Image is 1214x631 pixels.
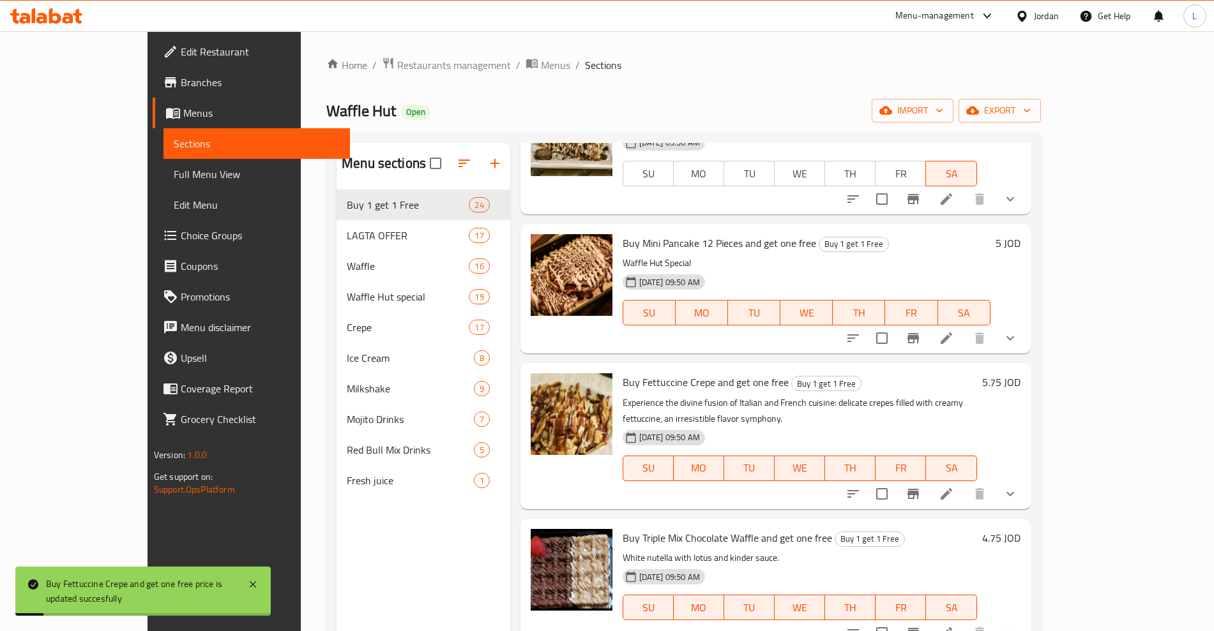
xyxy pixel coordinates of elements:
a: Grocery Checklist [153,404,350,434]
button: Branch-specific-item [898,323,929,353]
span: Waffle Hut [326,96,396,125]
a: Menu disclaimer [153,312,350,343]
span: Buy Fettuccine Crepe and get one free [623,373,789,392]
span: export [969,103,1031,119]
button: TU [728,300,780,325]
span: TU [733,304,775,322]
span: FR [881,459,921,477]
span: TU [729,598,770,617]
span: Menus [541,57,570,73]
span: SU [628,165,669,183]
div: items [474,350,490,366]
div: Waffle16 [337,251,510,281]
span: Coupons [181,258,340,274]
nav: breadcrumb [326,57,1041,73]
button: show more [995,184,1026,214]
span: TH [830,598,870,617]
a: Full Menu View [163,159,350,189]
a: Edit menu item [939,486,954,501]
div: Red Bull Mix Drinks5 [337,434,510,465]
span: Buy 1 get 1 Free [347,197,469,212]
button: TH [833,300,885,325]
span: TU [729,459,770,477]
button: WE [780,300,833,325]
a: Coverage Report [153,373,350,404]
span: Waffle Hut special [347,289,469,304]
h6: 4.75 JOD [982,529,1021,547]
div: Buy 1 get 1 Free [791,376,861,391]
button: SU [623,595,674,620]
div: Milkshake9 [337,373,510,404]
button: sort-choices [838,479,869,509]
span: Edit Restaurant [181,44,340,59]
div: Ice Cream [347,350,473,366]
span: SU [628,459,669,477]
div: Jordan [1034,9,1059,23]
span: 1.0.0 [188,447,208,463]
span: FR [881,165,921,183]
span: Select all sections [422,150,449,177]
p: White nutella with lotus and kinder sauce. [623,550,977,566]
span: Restaurants management [397,57,511,73]
span: 1 [474,475,489,487]
div: Milkshake [347,381,473,396]
div: Waffle Hut special19 [337,281,510,312]
span: Grocery Checklist [181,412,340,427]
button: delete [964,323,995,353]
span: Menu disclaimer [181,320,340,335]
span: 24 [469,199,489,211]
span: SA [931,165,971,183]
span: Menus [183,105,340,121]
a: Coupons [153,251,350,281]
span: Get support on: [154,468,213,485]
a: Promotions [153,281,350,312]
div: Crepe17 [337,312,510,343]
div: Open [401,105,430,120]
span: WE [785,304,828,322]
span: Buy 1 get 1 Free [792,376,861,391]
span: 19 [469,291,489,303]
span: Sections [174,136,340,151]
div: items [469,258,489,274]
div: Fresh juice [347,473,473,488]
span: Buy Triple Mix Chocolate Waffle and get one free [623,528,832,547]
div: items [469,228,489,243]
span: Coverage Report [181,381,340,396]
span: Version: [154,447,185,463]
button: delete [964,479,995,509]
img: Buy Triple Mix Chocolate Waffle and get one free [531,529,612,611]
a: Menus [153,98,350,128]
span: import [882,103,943,119]
li: / [372,57,377,73]
span: Choice Groups [181,228,340,243]
span: TU [729,165,770,183]
img: Buy Mini Pancake 12 Pieces and get one free [531,234,612,316]
button: TH [825,456,876,481]
span: SA [943,304,985,322]
span: MO [681,304,723,322]
span: [DATE] 09:50 AM [634,137,705,149]
span: WE [780,459,820,477]
span: Sort sections [449,148,480,179]
span: Waffle [347,258,469,274]
span: Branches [181,75,340,90]
li: / [575,57,580,73]
h6: 5.75 JOD [982,373,1021,391]
span: Select to update [869,325,895,352]
span: Select to update [869,480,895,507]
div: Fresh juice1 [337,465,510,496]
button: MO [674,456,724,481]
a: Restaurants management [382,57,511,73]
span: [DATE] 09:50 AM [634,276,705,288]
span: Promotions [181,289,340,304]
button: import [872,99,953,122]
span: Red Bull Mix Drinks [347,442,473,457]
span: Buy 1 get 1 Free [819,237,888,251]
div: Buy 1 get 1 Free [819,237,889,252]
button: TU [724,595,775,620]
span: FR [881,598,921,617]
span: LAGTA OFFER [347,228,469,243]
